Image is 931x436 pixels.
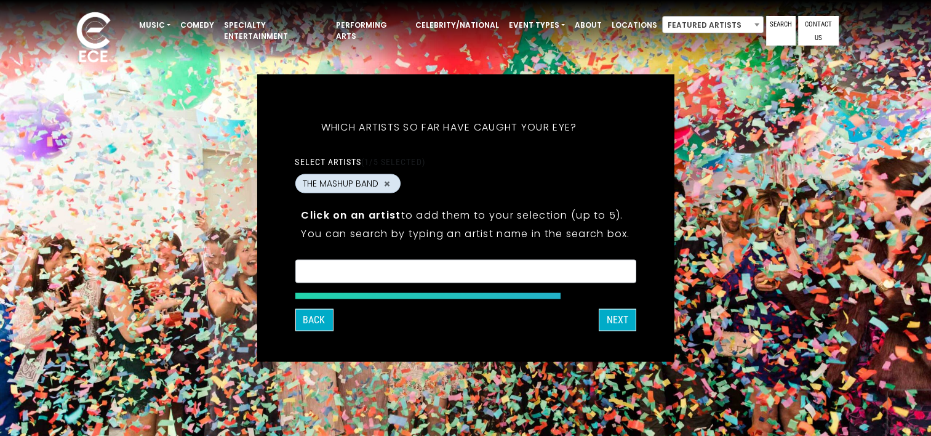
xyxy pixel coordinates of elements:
[301,226,629,241] p: You can search by typing an artist name in the search box.
[175,15,219,36] a: Comedy
[63,9,124,68] img: ece_new_logo_whitev2-1.png
[295,156,425,168] label: Select artists
[361,157,425,167] span: (1/5 selected)
[663,17,763,34] span: Featured Artists
[504,15,570,36] a: Event Types
[134,15,175,36] a: Music
[766,16,796,46] a: Search
[382,178,392,189] button: Remove THE MASHUP BAND
[662,16,764,33] span: Featured Artists
[599,309,636,331] button: Next
[410,15,504,36] a: Celebrity/National
[798,16,839,46] a: Contact Us
[331,15,410,47] a: Performing Arts
[570,15,607,36] a: About
[303,177,378,190] span: THE MASHUP BAND
[303,268,628,279] textarea: Search
[301,208,629,223] p: to add them to your selection (up to 5).
[295,309,333,331] button: Back
[219,15,331,47] a: Specialty Entertainment
[295,105,602,150] h5: Which artists so far have caught your eye?
[607,15,662,36] a: Locations
[301,208,401,222] strong: Click on an artist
